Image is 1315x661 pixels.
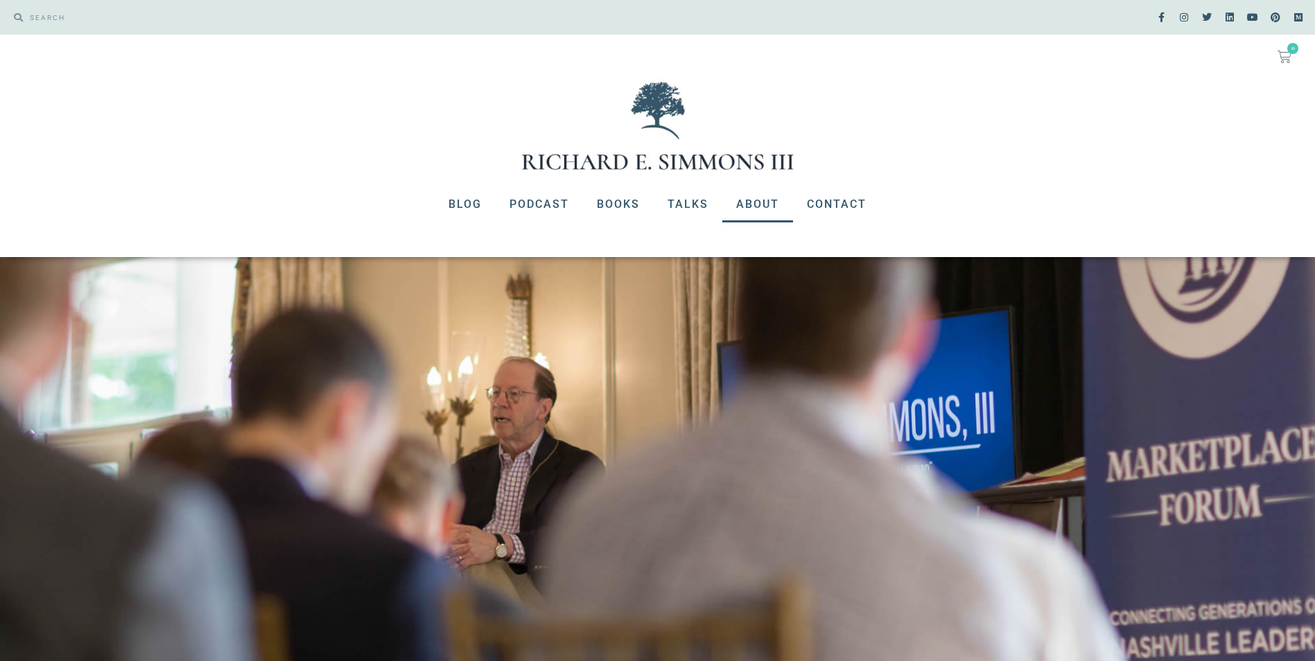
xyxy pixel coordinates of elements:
a: Blog [435,186,496,222]
a: Podcast [496,186,583,222]
a: Contact [793,186,880,222]
span: 0 [1287,43,1298,54]
a: About [722,186,793,222]
a: Books [583,186,654,222]
input: SEARCH [23,7,651,28]
a: Talks [654,186,722,222]
a: 0 [1261,42,1308,72]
